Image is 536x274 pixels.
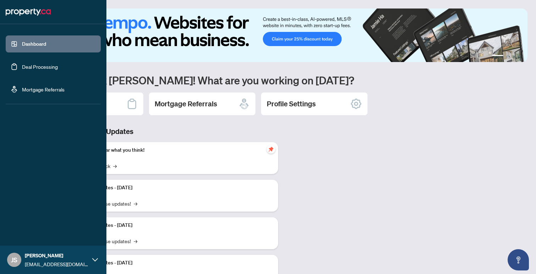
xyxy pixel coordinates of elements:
[37,73,527,87] h1: Welcome back [PERSON_NAME]! What are you working on [DATE]?
[506,55,509,58] button: 2
[492,55,503,58] button: 1
[512,55,515,58] button: 3
[134,200,137,207] span: →
[37,127,278,136] h3: Brokerage & Industry Updates
[22,63,58,70] a: Deal Processing
[11,255,17,265] span: JS
[25,260,89,268] span: [EMAIL_ADDRESS][DOMAIN_NAME]
[74,259,272,267] p: Platform Updates - [DATE]
[113,162,117,170] span: →
[37,9,527,62] img: Slide 0
[74,184,272,192] p: Platform Updates - [DATE]
[267,99,316,109] h2: Profile Settings
[508,249,529,270] button: Open asap
[22,41,46,47] a: Dashboard
[22,86,65,93] a: Mortgage Referrals
[6,6,51,18] img: logo
[134,237,137,245] span: →
[25,252,89,259] span: [PERSON_NAME]
[267,145,275,153] span: pushpin
[74,222,272,229] p: Platform Updates - [DATE]
[155,99,217,109] h2: Mortgage Referrals
[518,55,520,58] button: 4
[74,146,272,154] p: We want to hear what you think!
